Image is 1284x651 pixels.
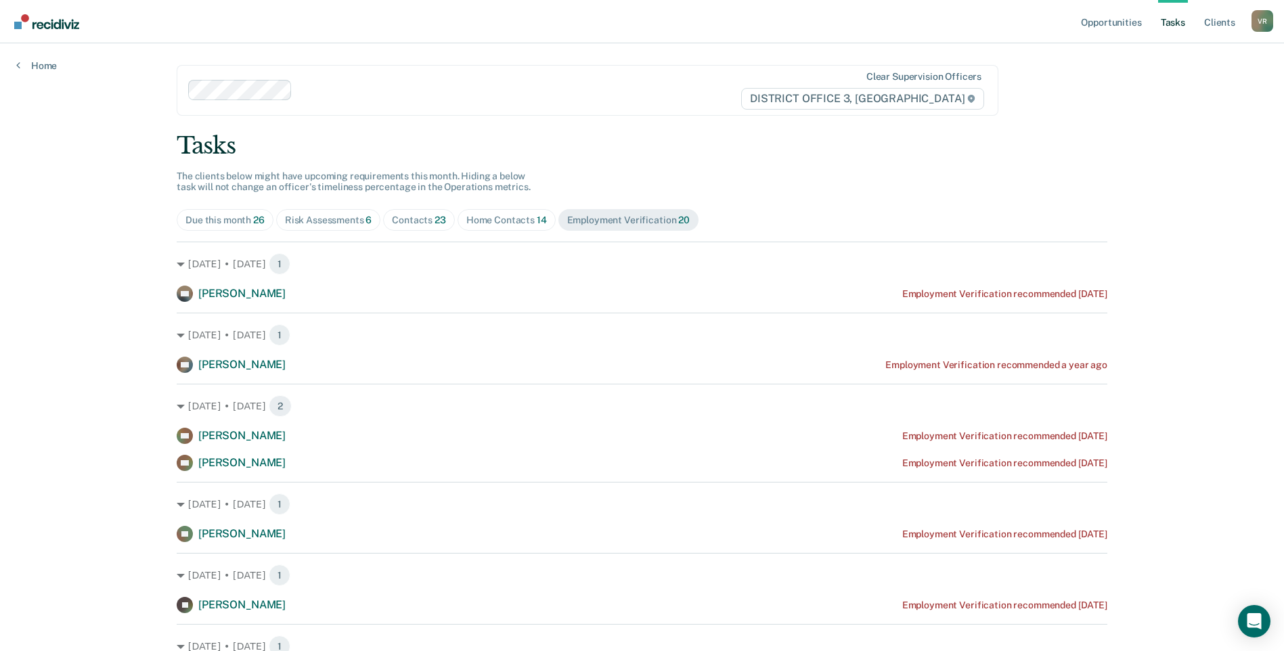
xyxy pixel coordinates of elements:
[866,71,981,83] div: Clear supervision officers
[1252,10,1273,32] button: Profile dropdown button
[177,171,531,193] span: The clients below might have upcoming requirements this month. Hiding a below task will not chang...
[537,215,547,225] span: 14
[392,215,446,226] div: Contacts
[902,600,1107,611] div: Employment Verification recommended [DATE]
[885,359,1107,371] div: Employment Verification recommended a year ago
[177,493,1107,515] div: [DATE] • [DATE] 1
[1252,10,1273,32] div: V R
[678,215,690,225] span: 20
[269,324,290,346] span: 1
[198,287,286,300] span: [PERSON_NAME]
[198,456,286,469] span: [PERSON_NAME]
[177,132,1107,160] div: Tasks
[177,395,1107,417] div: [DATE] • [DATE] 2
[741,88,984,110] span: DISTRICT OFFICE 3, [GEOGRAPHIC_DATA]
[435,215,446,225] span: 23
[466,215,547,226] div: Home Contacts
[1238,605,1270,637] div: Open Intercom Messenger
[902,288,1107,300] div: Employment Verification recommended [DATE]
[177,324,1107,346] div: [DATE] • [DATE] 1
[198,598,286,611] span: [PERSON_NAME]
[198,527,286,540] span: [PERSON_NAME]
[185,215,265,226] div: Due this month
[366,215,372,225] span: 6
[14,14,79,29] img: Recidiviz
[269,253,290,275] span: 1
[16,60,57,72] a: Home
[177,564,1107,586] div: [DATE] • [DATE] 1
[567,215,690,226] div: Employment Verification
[285,215,372,226] div: Risk Assessments
[269,564,290,586] span: 1
[177,253,1107,275] div: [DATE] • [DATE] 1
[269,493,290,515] span: 1
[198,358,286,371] span: [PERSON_NAME]
[902,430,1107,442] div: Employment Verification recommended [DATE]
[198,429,286,442] span: [PERSON_NAME]
[902,457,1107,469] div: Employment Verification recommended [DATE]
[269,395,292,417] span: 2
[902,529,1107,540] div: Employment Verification recommended [DATE]
[253,215,265,225] span: 26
